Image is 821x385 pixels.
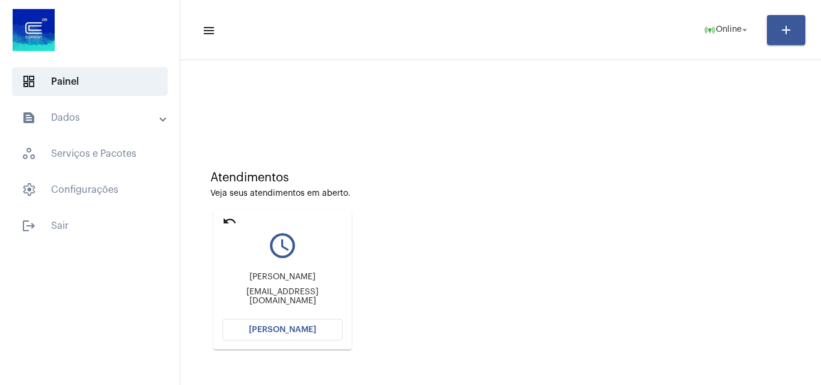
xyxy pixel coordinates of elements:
[210,189,791,198] div: Veja seus atendimentos em aberto.
[22,111,160,125] mat-panel-title: Dados
[12,67,168,96] span: Painel
[12,139,168,168] span: Serviços e Pacotes
[22,147,36,161] span: sidenav icon
[202,23,214,38] mat-icon: sidenav icon
[222,273,343,282] div: [PERSON_NAME]
[249,326,316,334] span: [PERSON_NAME]
[697,18,757,42] button: Online
[210,171,791,184] div: Atendimentos
[10,6,58,54] img: d4669ae0-8c07-2337-4f67-34b0df7f5ae4.jpeg
[716,26,742,34] span: Online
[12,175,168,204] span: Configurações
[222,288,343,306] div: [EMAIL_ADDRESS][DOMAIN_NAME]
[22,219,36,233] mat-icon: sidenav icon
[22,74,36,89] span: sidenav icon
[222,231,343,261] mat-icon: query_builder
[22,111,36,125] mat-icon: sidenav icon
[222,319,343,341] button: [PERSON_NAME]
[22,183,36,197] span: sidenav icon
[7,103,180,132] mat-expansion-panel-header: sidenav iconDados
[12,211,168,240] span: Sair
[779,23,793,37] mat-icon: add
[704,24,716,36] mat-icon: online_prediction
[739,25,750,35] mat-icon: arrow_drop_down
[222,214,237,228] mat-icon: undo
